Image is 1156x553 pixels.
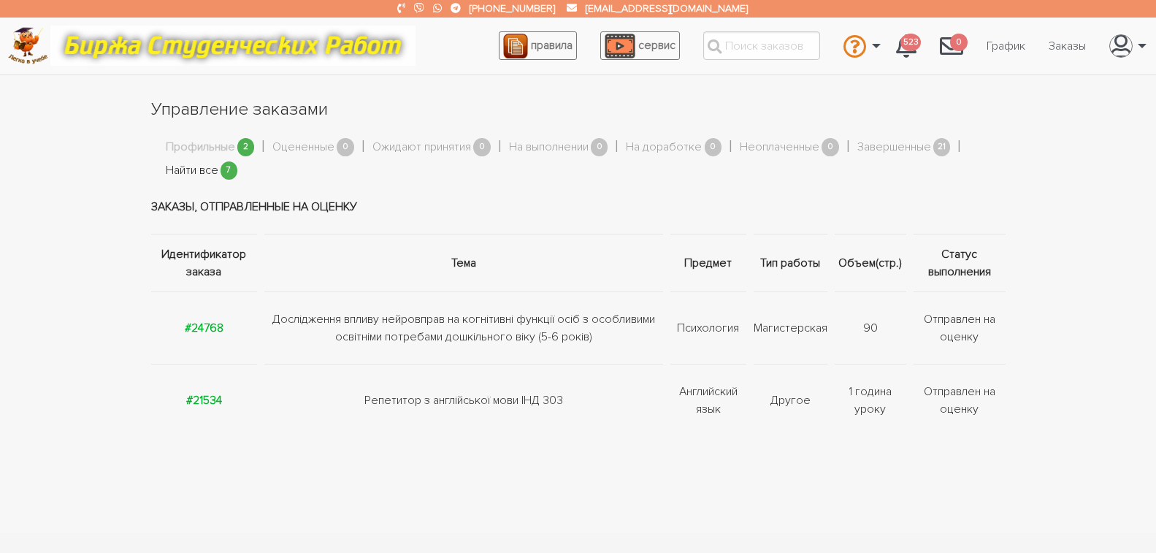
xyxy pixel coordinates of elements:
td: Дослідження впливу нейровправ на когнітивні функції осіб з особливими освітніми потребами дошкіль... [261,292,667,365]
a: На доработке [626,138,702,157]
th: Идентификатор заказа [151,234,261,292]
a: Профильные [166,138,235,157]
a: Найти все [166,161,218,180]
span: 2 [237,138,255,156]
img: agreement_icon-feca34a61ba7f3d1581b08bc946b2ec1ccb426f67415f344566775c155b7f62c.png [503,34,528,58]
img: logo-c4363faeb99b52c628a42810ed6dfb4293a56d4e4775eb116515dfe7f33672af.png [8,27,48,64]
a: График [975,32,1037,60]
a: [EMAIL_ADDRESS][DOMAIN_NAME] [586,2,748,15]
a: Оцененные [272,138,334,157]
span: правила [531,38,573,53]
span: 0 [591,138,608,156]
a: сервис [600,31,680,60]
td: Психология [667,292,750,365]
td: Заказы, отправленные на оценку [151,180,1006,234]
th: Тип работы [750,234,831,292]
td: Другое [750,365,831,437]
th: Предмет [667,234,750,292]
img: motto-12e01f5a76059d5f6a28199ef077b1f78e012cfde436ab5cf1d4517935686d32.gif [50,26,416,66]
td: Магистерская [750,292,831,365]
td: 1 година уроку [831,365,910,437]
span: 7 [221,161,238,180]
th: Статус выполнения [910,234,1006,292]
span: 0 [822,138,839,156]
a: Заказы [1037,32,1098,60]
a: На выполнении [509,138,589,157]
span: 0 [337,138,354,156]
a: правила [499,31,577,60]
span: 0 [705,138,722,156]
td: 90 [831,292,910,365]
a: Завершенные [857,138,931,157]
span: 21 [933,138,951,156]
span: 0 [950,34,968,52]
a: Ожидают принятия [372,138,471,157]
h1: Управление заказами [151,97,1006,122]
span: сервис [638,38,675,53]
a: Неоплаченные [740,138,819,157]
img: play_icon-49f7f135c9dc9a03216cfdbccbe1e3994649169d890fb554cedf0eac35a01ba8.png [605,34,635,58]
span: 0 [473,138,491,156]
a: [PHONE_NUMBER] [470,2,555,15]
a: #24768 [185,321,223,335]
td: Отправлен на оценку [910,292,1006,365]
td: Репетитор з англійської мови ІНД 303 [261,365,667,437]
th: Объем(стр.) [831,234,910,292]
span: 523 [900,34,921,52]
th: Тема [261,234,667,292]
a: 523 [884,26,928,66]
td: Английский язык [667,365,750,437]
td: Отправлен на оценку [910,365,1006,437]
a: #21534 [186,393,222,408]
input: Поиск заказов [703,31,820,60]
a: 0 [928,26,975,66]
